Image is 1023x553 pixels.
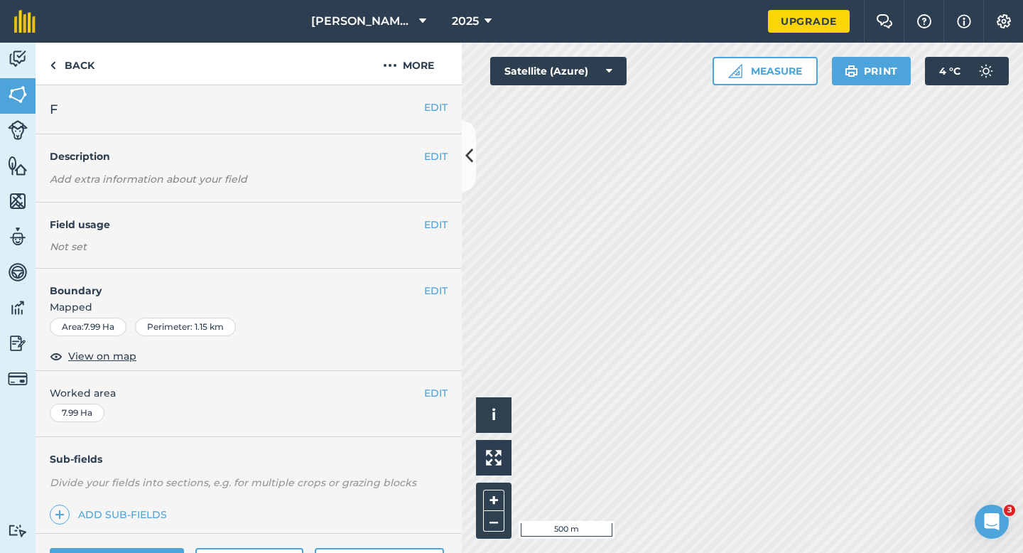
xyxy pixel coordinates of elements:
button: More [355,43,462,85]
button: + [483,490,504,511]
img: svg+xml;base64,PHN2ZyB4bWxucz0iaHR0cDovL3d3dy53My5vcmcvMjAwMC9zdmciIHdpZHRoPSI1NiIgaGVpZ2h0PSI2MC... [8,155,28,176]
img: svg+xml;base64,PD94bWwgdmVyc2lvbj0iMS4wIiBlbmNvZGluZz0idXRmLTgiPz4KPCEtLSBHZW5lcmF0b3I6IEFkb2JlIE... [8,297,28,318]
a: Add sub-fields [50,505,173,525]
iframe: Intercom live chat [975,505,1009,539]
a: Back [36,43,109,85]
img: svg+xml;base64,PD94bWwgdmVyc2lvbj0iMS4wIiBlbmNvZGluZz0idXRmLTgiPz4KPCEtLSBHZW5lcmF0b3I6IEFkb2JlIE... [8,120,28,140]
button: 4 °C [925,57,1009,85]
span: View on map [68,348,136,364]
span: Mapped [36,299,462,315]
button: EDIT [424,100,448,115]
img: svg+xml;base64,PD94bWwgdmVyc2lvbj0iMS4wIiBlbmNvZGluZz0idXRmLTgiPz4KPCEtLSBHZW5lcmF0b3I6IEFkb2JlIE... [8,226,28,247]
img: svg+xml;base64,PD94bWwgdmVyc2lvbj0iMS4wIiBlbmNvZGluZz0idXRmLTgiPz4KPCEtLSBHZW5lcmF0b3I6IEFkb2JlIE... [8,262,28,283]
img: svg+xml;base64,PHN2ZyB4bWxucz0iaHR0cDovL3d3dy53My5vcmcvMjAwMC9zdmciIHdpZHRoPSIxOSIgaGVpZ2h0PSIyNC... [845,63,858,80]
img: svg+xml;base64,PHN2ZyB4bWxucz0iaHR0cDovL3d3dy53My5vcmcvMjAwMC9zdmciIHdpZHRoPSI5IiBoZWlnaHQ9IjI0Ii... [50,57,56,74]
img: Four arrows, one pointing top left, one top right, one bottom right and the last bottom left [486,450,502,466]
img: svg+xml;base64,PHN2ZyB4bWxucz0iaHR0cDovL3d3dy53My5vcmcvMjAwMC9zdmciIHdpZHRoPSIyMCIgaGVpZ2h0PSIyNC... [383,57,397,74]
span: 3 [1004,505,1015,516]
img: svg+xml;base64,PHN2ZyB4bWxucz0iaHR0cDovL3d3dy53My5vcmcvMjAwMC9zdmciIHdpZHRoPSIxNCIgaGVpZ2h0PSIyNC... [55,506,65,523]
span: i [492,406,496,424]
img: svg+xml;base64,PHN2ZyB4bWxucz0iaHR0cDovL3d3dy53My5vcmcvMjAwMC9zdmciIHdpZHRoPSI1NiIgaGVpZ2h0PSI2MC... [8,190,28,212]
img: Two speech bubbles overlapping with the left bubble in the forefront [876,14,893,28]
img: svg+xml;base64,PD94bWwgdmVyc2lvbj0iMS4wIiBlbmNvZGluZz0idXRmLTgiPz4KPCEtLSBHZW5lcmF0b3I6IEFkb2JlIE... [8,369,28,389]
button: EDIT [424,217,448,232]
button: Print [832,57,911,85]
h4: Field usage [50,217,424,232]
div: Perimeter : 1.15 km [135,318,236,336]
img: svg+xml;base64,PHN2ZyB4bWxucz0iaHR0cDovL3d3dy53My5vcmcvMjAwMC9zdmciIHdpZHRoPSIxOCIgaGVpZ2h0PSIyNC... [50,348,63,365]
span: Worked area [50,385,448,401]
img: svg+xml;base64,PD94bWwgdmVyc2lvbj0iMS4wIiBlbmNvZGluZz0idXRmLTgiPz4KPCEtLSBHZW5lcmF0b3I6IEFkb2JlIE... [972,57,1000,85]
button: i [476,397,511,433]
img: fieldmargin Logo [14,10,36,33]
span: 2025 [452,13,479,30]
div: 7.99 Ha [50,404,104,422]
button: EDIT [424,149,448,164]
em: Add extra information about your field [50,173,247,186]
img: A question mark icon [916,14,933,28]
div: Area : 7.99 Ha [50,318,126,336]
img: A cog icon [995,14,1012,28]
span: [PERSON_NAME] Cropping LTD [311,13,413,30]
button: – [483,511,504,532]
a: Upgrade [768,10,850,33]
button: EDIT [424,283,448,299]
span: F [50,100,58,119]
img: svg+xml;base64,PD94bWwgdmVyc2lvbj0iMS4wIiBlbmNvZGluZz0idXRmLTgiPz4KPCEtLSBHZW5lcmF0b3I6IEFkb2JlIE... [8,524,28,537]
img: svg+xml;base64,PHN2ZyB4bWxucz0iaHR0cDovL3d3dy53My5vcmcvMjAwMC9zdmciIHdpZHRoPSI1NiIgaGVpZ2h0PSI2MC... [8,84,28,105]
em: Divide your fields into sections, e.g. for multiple crops or grazing blocks [50,476,416,489]
div: Not set [50,240,448,254]
h4: Boundary [36,269,424,299]
button: EDIT [424,385,448,401]
img: svg+xml;base64,PD94bWwgdmVyc2lvbj0iMS4wIiBlbmNvZGluZz0idXRmLTgiPz4KPCEtLSBHZW5lcmF0b3I6IEFkb2JlIE... [8,333,28,354]
button: Measure [713,57,818,85]
h4: Description [50,149,448,164]
img: svg+xml;base64,PHN2ZyB4bWxucz0iaHR0cDovL3d3dy53My5vcmcvMjAwMC9zdmciIHdpZHRoPSIxNyIgaGVpZ2h0PSIxNy... [957,13,971,30]
button: Satellite (Azure) [490,57,627,85]
img: svg+xml;base64,PD94bWwgdmVyc2lvbj0iMS4wIiBlbmNvZGluZz0idXRmLTgiPz4KPCEtLSBHZW5lcmF0b3I6IEFkb2JlIE... [8,48,28,70]
span: 4 ° C [939,57,960,85]
button: View on map [50,348,136,365]
h4: Sub-fields [36,451,462,467]
img: Ruler icon [728,64,742,78]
